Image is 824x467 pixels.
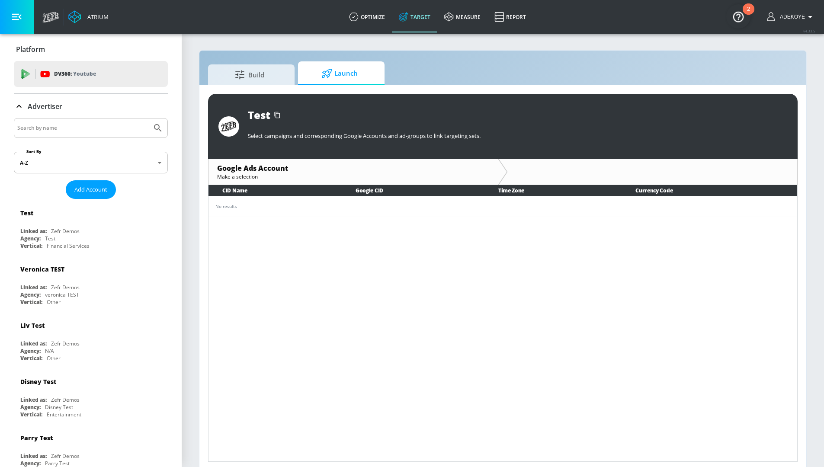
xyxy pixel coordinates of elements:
div: Agency: [20,403,41,411]
div: TestLinked as:Zefr DemosAgency:TestVertical:Financial Services [14,202,168,252]
th: CID Name [208,185,342,196]
th: Time Zone [484,185,622,196]
div: Other [47,298,61,306]
div: No results [215,203,790,210]
div: Liv Test [20,321,45,329]
div: Test [248,108,270,122]
div: Liv TestLinked as:Zefr DemosAgency:N/AVertical:Other [14,315,168,364]
span: Launch [307,63,372,84]
div: Zefr Demos [51,396,80,403]
div: Vertical: [20,242,42,249]
div: N/A [45,347,54,355]
p: Youtube [73,69,96,78]
a: Atrium [68,10,109,23]
div: Test [45,235,55,242]
div: Google Ads AccountMake a selection [208,159,498,185]
div: Agency: [20,235,41,242]
p: DV360: [54,69,96,79]
p: Advertiser [28,102,62,111]
div: Disney Test [20,377,56,386]
div: Google Ads Account [217,163,490,173]
div: Veronica TESTLinked as:Zefr DemosAgency:veronica TESTVertical:Other [14,259,168,308]
div: Parry Test [45,460,70,467]
div: Disney TestLinked as:Zefr DemosAgency:Disney TestVertical:Entertainment [14,371,168,420]
span: login as: adekoye.oladapo@zefr.com [776,14,805,20]
div: Linked as: [20,340,47,347]
div: Linked as: [20,452,47,460]
input: Search by name [17,122,148,134]
label: Sort By [25,149,43,154]
span: v 4.33.5 [803,29,815,33]
div: Test [20,209,33,217]
div: Agency: [20,291,41,298]
button: Adekoye [767,12,815,22]
div: Vertical: [20,355,42,362]
div: Linked as: [20,227,47,235]
th: Currency Code [622,185,797,196]
div: veronica TEST [45,291,79,298]
span: Build [217,64,282,85]
div: A-Z [14,152,168,173]
p: Select campaigns and corresponding Google Accounts and ad-groups to link targeting sets. [248,132,787,140]
div: Zefr Demos [51,452,80,460]
div: Financial Services [47,242,90,249]
p: Platform [16,45,45,54]
div: Advertiser [14,94,168,118]
a: Target [392,1,437,32]
button: Open Resource Center, 2 new notifications [726,4,750,29]
div: Linked as: [20,396,47,403]
div: Entertainment [47,411,81,418]
div: Other [47,355,61,362]
a: Report [487,1,533,32]
div: Atrium [84,13,109,21]
div: Agency: [20,347,41,355]
div: Linked as: [20,284,47,291]
div: Vertical: [20,411,42,418]
div: Veronica TEST [20,265,64,273]
button: Add Account [66,180,116,199]
div: Zefr Demos [51,227,80,235]
div: Zefr Demos [51,284,80,291]
div: Vertical: [20,298,42,306]
div: DV360: Youtube [14,61,168,87]
div: Zefr Demos [51,340,80,347]
div: Disney Test [45,403,73,411]
div: Platform [14,37,168,61]
div: Make a selection [217,173,490,180]
div: Parry Test [20,434,53,442]
th: Google CID [342,185,484,196]
div: 2 [747,9,750,20]
div: Agency: [20,460,41,467]
span: Add Account [74,185,107,195]
a: optimize [342,1,392,32]
a: measure [437,1,487,32]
